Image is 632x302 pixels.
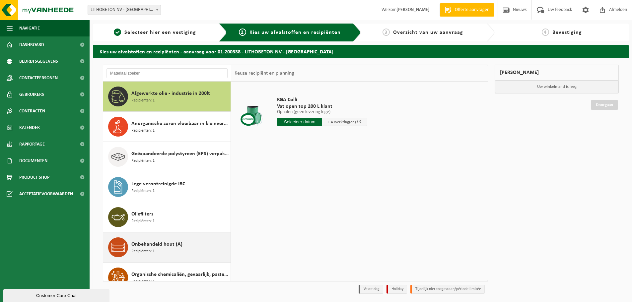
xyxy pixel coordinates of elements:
[114,29,121,36] span: 1
[106,68,228,78] input: Materiaal zoeken
[131,150,229,158] span: Geëxpandeerde polystyreen (EPS) verpakking (< 1 m² per stuk), recycleerbaar
[495,65,619,81] div: [PERSON_NAME]
[131,120,229,128] span: Anorganische zuren vloeibaar in kleinverpakking
[19,36,44,53] span: Dashboard
[19,152,47,169] span: Documenten
[103,172,231,202] button: Lege verontreinigde IBC Recipiënten: 1
[131,248,155,255] span: Recipiënten: 1
[131,128,155,134] span: Recipiënten: 1
[131,210,153,218] span: Oliefilters
[103,142,231,172] button: Geëxpandeerde polystyreen (EPS) verpakking (< 1 m² per stuk), recycleerbaar Recipiënten: 1
[393,30,463,35] span: Overzicht van uw aanvraag
[396,7,430,12] strong: [PERSON_NAME]
[19,186,73,202] span: Acceptatievoorwaarden
[131,180,185,188] span: Lege verontreinigde IBC
[19,169,49,186] span: Product Shop
[591,100,618,110] a: Doorgaan
[131,240,182,248] span: Onbehandeld hout (A)
[103,112,231,142] button: Anorganische zuren vloeibaar in kleinverpakking Recipiënten: 1
[88,5,161,15] span: LITHOBETON NV - SNAASKERKE
[231,65,298,82] div: Keuze recipiënt en planning
[131,271,229,278] span: Organische chemicaliën, gevaarlijk, pasteus
[103,263,231,293] button: Organische chemicaliën, gevaarlijk, pasteus Recipiënten: 1
[239,29,246,36] span: 2
[386,285,407,294] li: Holiday
[359,285,383,294] li: Vaste dag
[131,158,155,164] span: Recipiënten: 1
[131,97,155,104] span: Recipiënten: 1
[19,20,40,36] span: Navigatie
[124,30,196,35] span: Selecteer hier een vestiging
[542,29,549,36] span: 4
[249,30,341,35] span: Kies uw afvalstoffen en recipiënten
[277,103,367,110] span: Vat open top 200 L klant
[277,110,367,114] p: Ophalen (geen levering lege)
[440,3,494,17] a: Offerte aanvragen
[328,120,356,124] span: + 4 werkdag(en)
[131,278,155,285] span: Recipiënten: 1
[103,202,231,232] button: Oliefilters Recipiënten: 1
[103,232,231,263] button: Onbehandeld hout (A) Recipiënten: 1
[19,136,45,152] span: Rapportage
[277,96,367,103] span: KGA Colli
[19,103,45,119] span: Contracten
[131,188,155,194] span: Recipiënten: 1
[277,118,322,126] input: Selecteer datum
[96,29,214,36] a: 1Selecteer hier een vestiging
[453,7,491,13] span: Offerte aanvragen
[383,29,390,36] span: 3
[495,81,618,93] p: Uw winkelmand is leeg
[552,30,582,35] span: Bevestiging
[19,53,58,70] span: Bedrijfsgegevens
[19,86,44,103] span: Gebruikers
[19,119,40,136] span: Kalender
[131,218,155,224] span: Recipiënten: 1
[103,82,231,112] button: Afgewerkte olie - industrie in 200lt Recipiënten: 1
[131,90,210,97] span: Afgewerkte olie - industrie in 200lt
[93,45,629,58] h2: Kies uw afvalstoffen en recipiënten - aanvraag voor 01-200338 - LITHOBETON NV - [GEOGRAPHIC_DATA]
[19,70,58,86] span: Contactpersonen
[410,285,485,294] li: Tijdelijk niet toegestaan/période limitée
[3,287,111,302] iframe: chat widget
